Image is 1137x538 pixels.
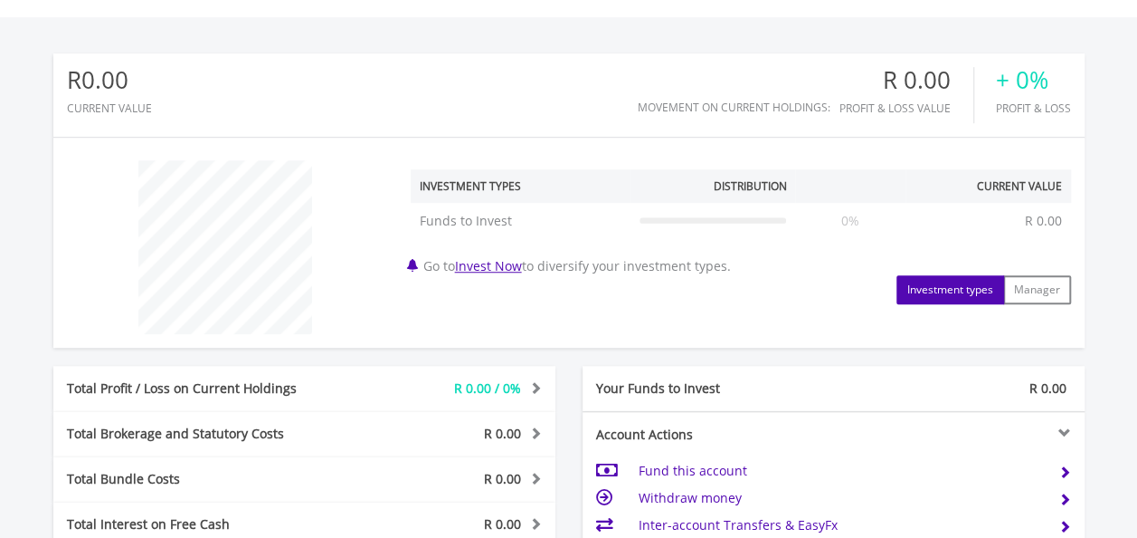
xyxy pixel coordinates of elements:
th: Current Value [905,169,1071,203]
span: R 0.00 [484,425,521,442]
td: Funds to Invest [411,203,630,239]
a: Invest Now [455,257,522,274]
div: Movement on Current Holdings: [638,101,830,113]
div: R0.00 [67,67,152,93]
td: Fund this account [638,457,1044,485]
span: R 0.00 [484,470,521,487]
span: R 0.00 / 0% [454,379,521,397]
div: Profit & Loss Value [839,102,973,114]
div: + 0% [996,67,1071,93]
div: Total Interest on Free Cash [53,515,346,533]
div: Profit & Loss [996,102,1071,114]
div: Distribution [713,178,786,194]
div: Account Actions [583,426,834,444]
td: R 0.00 [1016,203,1071,239]
div: Your Funds to Invest [583,379,834,398]
div: CURRENT VALUE [67,102,152,114]
button: Manager [1003,275,1071,304]
th: Investment Types [411,169,630,203]
div: Go to to diversify your investment types. [397,151,1085,304]
div: Total Profit / Loss on Current Holdings [53,379,346,398]
button: Investment types [896,275,1004,304]
span: R 0.00 [1029,379,1066,397]
div: Total Bundle Costs [53,470,346,488]
span: R 0.00 [484,515,521,533]
div: Total Brokerage and Statutory Costs [53,425,346,443]
td: 0% [795,203,905,239]
div: R 0.00 [839,67,973,93]
td: Withdraw money [638,485,1044,512]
